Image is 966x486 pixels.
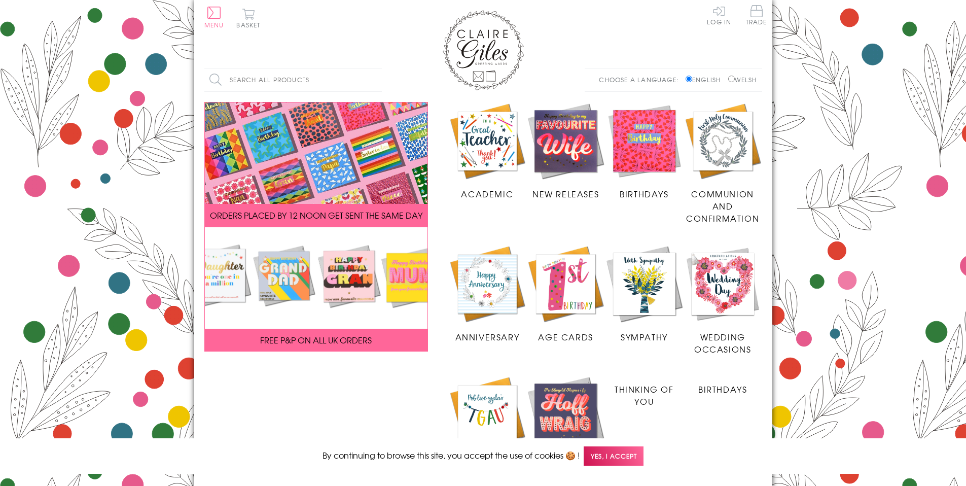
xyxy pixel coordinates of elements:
[615,383,674,407] span: Thinking of You
[605,375,684,407] a: Thinking of You
[620,188,668,200] span: Birthdays
[694,331,751,355] span: Wedding Occasions
[204,7,224,28] button: Menu
[526,245,605,343] a: Age Cards
[526,102,605,200] a: New Releases
[728,76,735,82] input: Welsh
[686,75,726,84] label: English
[235,8,263,28] button: Basket
[538,331,593,343] span: Age Cards
[584,446,643,466] span: Yes, I accept
[204,20,224,29] span: Menu
[204,68,382,91] input: Search all products
[599,75,684,84] p: Choose a language:
[686,76,692,82] input: English
[443,10,524,90] img: Claire Giles Greetings Cards
[684,375,762,395] a: Birthdays
[260,334,372,346] span: FREE P&P ON ALL UK ORDERS
[526,375,605,474] a: New Releases
[210,209,422,221] span: ORDERS PLACED BY 12 NOON GET SENT THE SAME DAY
[686,188,759,224] span: Communion and Confirmation
[684,102,762,225] a: Communion and Confirmation
[448,102,527,200] a: Academic
[532,188,599,200] span: New Releases
[605,245,684,343] a: Sympathy
[684,245,762,355] a: Wedding Occasions
[448,245,527,343] a: Anniversary
[461,188,513,200] span: Academic
[746,5,767,25] span: Trade
[728,75,757,84] label: Welsh
[448,375,527,474] a: Academic
[698,383,747,395] span: Birthdays
[455,331,520,343] span: Anniversary
[707,5,731,25] a: Log In
[372,68,382,91] input: Search
[746,5,767,27] a: Trade
[621,331,668,343] span: Sympathy
[605,102,684,200] a: Birthdays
